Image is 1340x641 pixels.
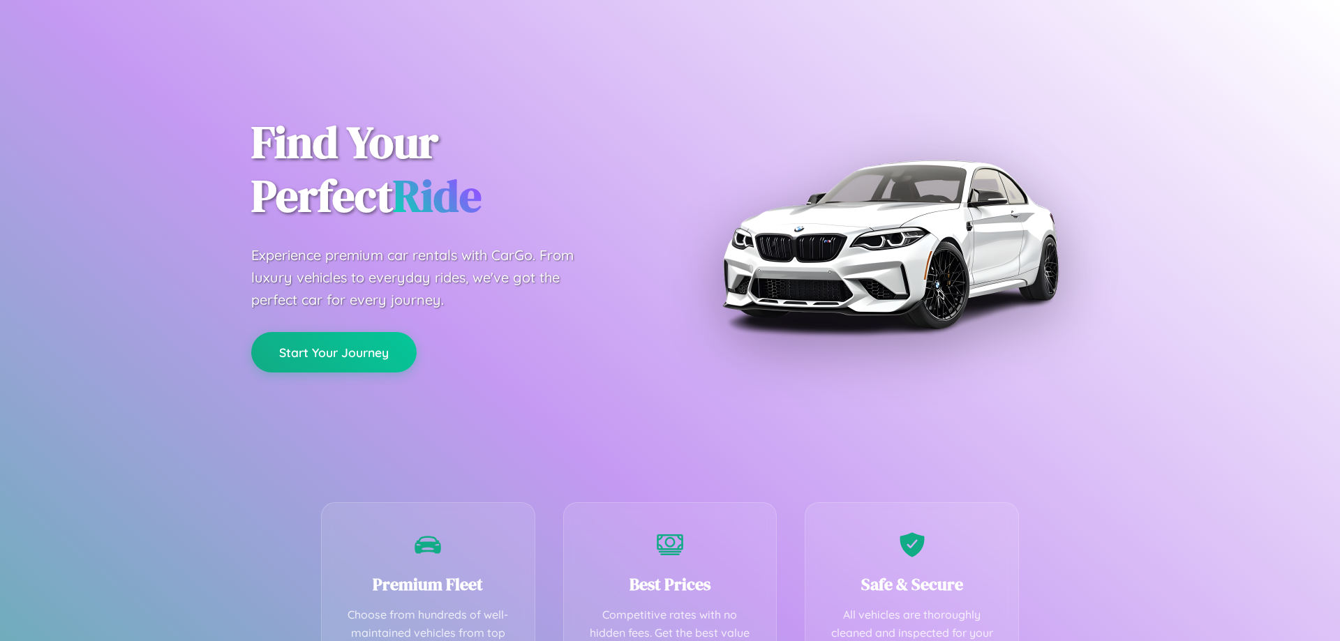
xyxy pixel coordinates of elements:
[251,332,417,372] button: Start Your Journey
[585,573,756,596] h3: Best Prices
[251,244,600,311] p: Experience premium car rentals with CarGo. From luxury vehicles to everyday rides, we've got the ...
[393,165,482,226] span: Ride
[826,573,997,596] h3: Safe & Secure
[715,70,1064,418] img: Premium BMW car rental vehicle
[251,116,649,223] h1: Find Your Perfect
[343,573,514,596] h3: Premium Fleet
